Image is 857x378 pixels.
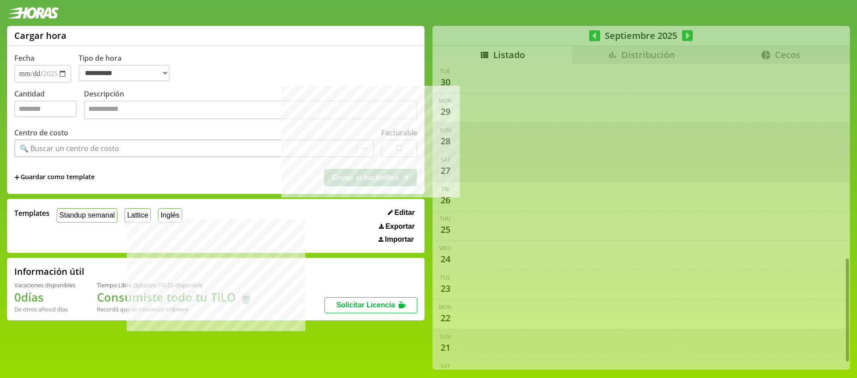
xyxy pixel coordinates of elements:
h2: Información útil [14,265,84,277]
label: Cantidad [14,89,84,122]
span: Templates [14,208,50,218]
button: Standup semanal [57,208,117,222]
div: Vacaciones disponibles [14,281,75,289]
button: Editar [385,208,417,217]
div: 🔍 Buscar un centro de costo [20,143,119,153]
span: Exportar [385,223,415,231]
label: Facturable [381,128,417,138]
div: Recordá que se renuevan en [97,305,253,313]
input: Cantidad [14,101,77,117]
span: Importar [385,235,414,244]
button: Exportar [376,222,417,231]
textarea: Descripción [84,101,417,119]
span: + [14,172,20,182]
span: Editar [395,209,415,217]
label: Descripción [84,89,417,122]
h1: Cargar hora [14,29,67,42]
label: Centro de costo [14,128,68,138]
h1: 0 días [14,289,75,305]
button: Lattice [125,208,151,222]
span: +Guardar como template [14,172,95,182]
img: logotipo [7,7,59,19]
div: Tiempo Libre Optativo (TiLO) disponible [97,281,253,289]
button: Solicitar Licencia [324,297,417,313]
label: Tipo de hora [79,53,177,83]
label: Fecha [14,53,34,63]
button: Inglés [158,208,182,222]
h1: Consumiste todo tu TiLO 🍵 [97,289,253,305]
div: De otros años: 0 días [14,305,75,313]
span: Solicitar Licencia [336,301,395,309]
select: Tipo de hora [79,65,170,81]
b: Enero [172,305,188,313]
